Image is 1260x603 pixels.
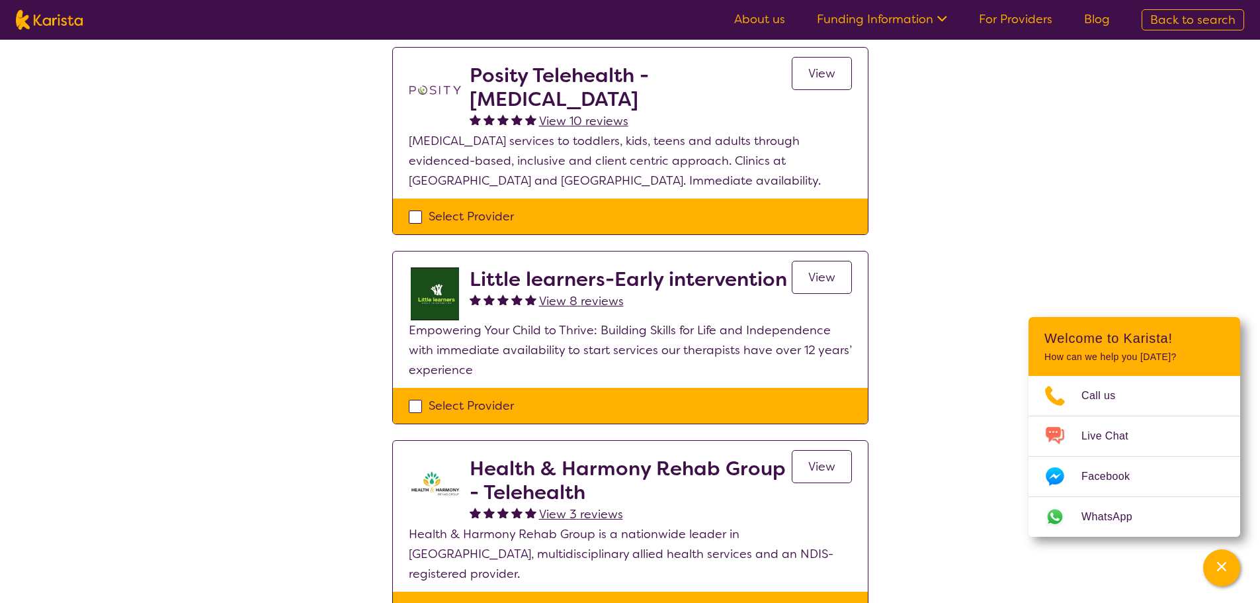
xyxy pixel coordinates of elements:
[817,11,947,27] a: Funding Information
[483,507,495,518] img: fullstar
[525,114,536,125] img: fullstar
[497,507,509,518] img: fullstar
[511,294,523,305] img: fullstar
[409,320,852,380] p: Empowering Your Child to Thrive: Building Skills for Life and Independence with immediate availab...
[511,507,523,518] img: fullstar
[539,113,628,129] span: View 10 reviews
[483,114,495,125] img: fullstar
[1081,386,1132,406] span: Call us
[734,11,785,27] a: About us
[792,57,852,90] a: View
[792,450,852,483] a: View
[511,114,523,125] img: fullstar
[1203,549,1240,586] button: Channel Menu
[470,507,481,518] img: fullstar
[409,457,462,510] img: ztak9tblhgtrn1fit8ap.png
[1029,317,1240,537] div: Channel Menu
[16,10,83,30] img: Karista logo
[470,457,792,504] h2: Health & Harmony Rehab Group - Telehealth
[470,294,481,305] img: fullstar
[792,261,852,294] a: View
[525,507,536,518] img: fullstar
[979,11,1052,27] a: For Providers
[539,506,623,522] span: View 3 reviews
[1029,497,1240,537] a: Web link opens in a new tab.
[409,64,462,116] img: t1bslo80pcylnzwjhndq.png
[1081,507,1148,527] span: WhatsApp
[470,64,792,111] h2: Posity Telehealth - [MEDICAL_DATA]
[539,291,624,311] a: View 8 reviews
[409,524,852,584] p: Health & Harmony Rehab Group is a nationwide leader in [GEOGRAPHIC_DATA], multidisciplinary allie...
[409,267,462,320] img: f55hkdaos5cvjyfbzwno.jpg
[808,459,835,475] span: View
[470,267,787,291] h2: Little learners-Early intervention
[1081,467,1146,487] span: Facebook
[525,294,536,305] img: fullstar
[497,294,509,305] img: fullstar
[1044,351,1224,363] p: How can we help you [DATE]?
[539,504,623,524] a: View 3 reviews
[1150,12,1236,28] span: Back to search
[808,269,835,285] span: View
[539,111,628,131] a: View 10 reviews
[470,114,481,125] img: fullstar
[1084,11,1110,27] a: Blog
[1044,330,1224,346] h2: Welcome to Karista!
[539,293,624,309] span: View 8 reviews
[409,131,852,191] p: [MEDICAL_DATA] services to toddlers, kids, teens and adults through evidenced-based, inclusive an...
[1081,426,1144,446] span: Live Chat
[1029,376,1240,537] ul: Choose channel
[483,294,495,305] img: fullstar
[1142,9,1244,30] a: Back to search
[808,66,835,81] span: View
[497,114,509,125] img: fullstar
